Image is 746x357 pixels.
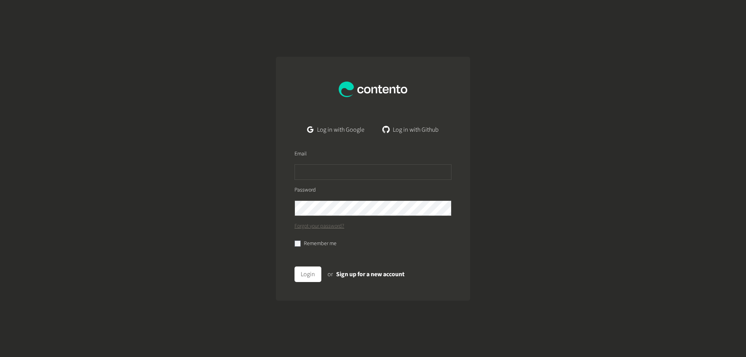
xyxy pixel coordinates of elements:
[295,266,321,282] button: Login
[304,240,336,248] label: Remember me
[295,150,307,158] label: Email
[336,270,404,279] a: Sign up for a new account
[295,186,316,194] label: Password
[301,122,371,138] a: Log in with Google
[295,222,344,230] a: Forgot your password?
[328,270,333,279] span: or
[377,122,445,138] a: Log in with Github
